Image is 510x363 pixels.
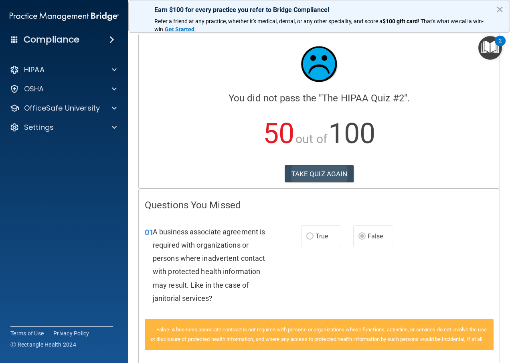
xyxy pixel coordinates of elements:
p: Earn $100 for every practice you refer to Bridge Compliance! [154,6,484,14]
p: Settings [24,123,54,132]
span: False [368,232,383,240]
span: 01 [145,228,154,237]
a: Privacy Policy [53,329,89,337]
button: TAKE QUIZ AGAIN [285,165,354,183]
button: Open Resource Center, 2 new notifications [478,36,502,60]
strong: $100 gift card [382,18,418,24]
h4: You did not pass the " ". [145,93,494,103]
img: sad_face.ecc698e2.jpg [295,40,343,88]
h4: Compliance [24,34,79,45]
input: False [358,234,366,240]
a: Terms of Use [10,329,44,337]
span: Ⓒ Rectangle Health 2024 [10,341,76,349]
a: Get Started [165,26,196,32]
div: 2 [499,41,502,51]
img: PMB logo [10,8,119,24]
input: True [306,234,314,240]
span: out of [295,132,327,146]
h4: Questions You Missed [145,200,494,210]
a: OfficeSafe University [10,103,117,113]
p: OSHA [24,84,44,94]
strong: Get Started [165,26,194,32]
a: OSHA [10,84,117,94]
span: False. A business associate contract is not required with persons or organizations whose function... [151,327,487,342]
span: 100 [328,117,375,150]
a: Settings [10,123,117,132]
iframe: Drift Widget Chat Controller [470,308,500,338]
span: The HIPAA Quiz #2 [322,93,404,104]
span: 50 [263,117,294,150]
span: A business associate agreement is required with organizations or persons where inadvertent contac... [153,228,265,302]
span: True [316,232,328,240]
p: OfficeSafe University [24,103,100,113]
span: ! That's what we call a win-win. [154,18,484,32]
span: Refer a friend at any practice, whether it's medical, dental, or any other speciality, and score a [154,18,382,24]
p: HIPAA [24,65,45,75]
a: HIPAA [10,65,117,75]
button: Close [496,3,504,16]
